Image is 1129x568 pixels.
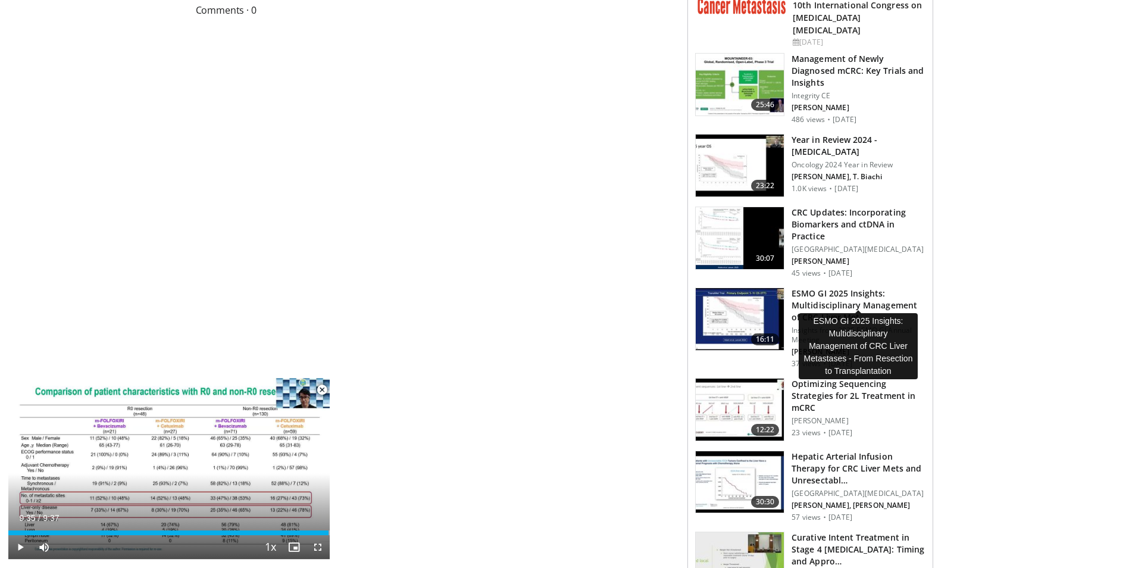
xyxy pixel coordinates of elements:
div: ESMO GI 2025 Insights: Multidisciplinary Management of CRC Liver Metastases - From Resection to T... [799,313,918,379]
p: [DATE] [833,115,856,124]
div: [DATE] [793,37,923,48]
img: b314edf2-74e8-421b-9409-92b907215a7e.150x105_q85_crop-smart_upscale.jpg [696,135,784,196]
img: 168f7df8-e079-4510-a031-7f6262798092.150x105_q85_crop-smart_upscale.jpg [696,379,784,441]
span: 30:07 [751,252,780,264]
p: [DATE] [828,513,852,522]
span: 16:11 [751,333,780,345]
a: 12:22 Optimizing Sequencing Strategies for 2L Treatment in mCRC [PERSON_NAME] 23 views · [DATE] [695,378,925,441]
p: 23 views [792,428,821,438]
a: 25:46 Management of Newly Diagnosed mCRC: Key Trials and Insights Integrity CE [PERSON_NAME] 486 ... [695,53,925,124]
p: [PERSON_NAME] [792,257,925,266]
p: [DATE] [828,269,852,278]
p: Oncology 2024 Year in Review [792,160,925,170]
span: 9:35 [19,513,35,523]
p: 1.0K views [792,184,827,194]
a: 16:11 ESMO GI 2025 Insights: Multidisciplinary Management of CRC Liver Met… Insights from 2025 ES... [695,288,925,369]
div: · [823,428,826,438]
p: [GEOGRAPHIC_DATA][MEDICAL_DATA] [792,245,925,254]
p: 57 views [792,513,821,522]
span: 23:22 [751,180,780,192]
span: 9:37 [43,513,59,523]
div: · [823,269,826,278]
p: [DATE] [828,428,852,438]
h3: Hepatic Arterial Infusion Therapy for CRC Liver Mets and Unresectabl… [792,451,925,486]
span: 30:30 [751,496,780,508]
img: 11d870ef-c1ed-48bf-a10d-e85262d6f522.150x105_q85_crop-smart_upscale.jpg [696,288,784,350]
p: [PERSON_NAME], [PERSON_NAME] [792,501,925,510]
a: 23:22 Year in Review 2024 - [MEDICAL_DATA] Oncology 2024 Year in Review [PERSON_NAME], T. Biachi ... [695,134,925,197]
a: 30:30 Hepatic Arterial Infusion Therapy for CRC Liver Mets and Unresectabl… [GEOGRAPHIC_DATA][MED... [695,451,925,522]
p: [PERSON_NAME] [792,103,925,113]
span: Comments 0 [196,2,679,18]
p: 37 views [792,359,821,369]
p: [DATE] [834,184,858,194]
span: 12:22 [751,424,780,436]
span: / [38,513,40,523]
h3: Management of Newly Diagnosed mCRC: Key Trials and Insights [792,53,925,89]
img: a5de754d-899b-4863-ac10-0f030f5d7808.150x105_q85_crop-smart_upscale.jpg [696,207,784,269]
p: [GEOGRAPHIC_DATA][MEDICAL_DATA] [792,489,925,498]
p: [PERSON_NAME] [792,347,925,357]
p: [PERSON_NAME], T. Biachi [792,172,925,182]
h3: Year in Review 2024 - [MEDICAL_DATA] [792,134,925,158]
video-js: Video Player [8,377,330,560]
div: · [829,184,832,194]
button: Play [8,535,32,559]
span: 25:46 [751,99,780,111]
div: · [823,513,826,522]
button: Enable picture-in-picture mode [282,535,306,559]
h3: Optimizing Sequencing Strategies for 2L Treatment in mCRC [792,378,925,414]
p: 486 views [792,115,825,124]
img: 4cdc7adb-17a2-431f-9c81-6e32476adc3a.150x105_q85_crop-smart_upscale.jpg [696,54,784,116]
a: 30:07 CRC Updates: Incorporating Biomarkers and ctDNA in Practice [GEOGRAPHIC_DATA][MEDICAL_DATA]... [695,207,925,278]
p: [PERSON_NAME] [792,416,925,426]
h3: ESMO GI 2025 Insights: Multidisciplinary Management of CRC Liver Met… [792,288,925,323]
p: 45 views [792,269,821,278]
div: · [827,115,830,124]
button: Playback Rate [258,535,282,559]
div: Progress Bar [8,530,330,535]
h3: CRC Updates: Incorporating Biomarkers and ctDNA in Practice [792,207,925,242]
p: Integrity CE [792,91,925,101]
p: Insights from 2025 ESMO GI Annual Meeting [792,326,925,345]
img: 42d4cc25-3368-4916-872b-aabba7283689.150x105_q85_crop-smart_upscale.jpg [696,451,784,513]
button: Close [310,377,334,402]
button: Mute [32,535,56,559]
h3: Curative Intent Treatment in Stage 4 [MEDICAL_DATA]: Timing and Appro… [792,532,925,567]
button: Fullscreen [306,535,330,559]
